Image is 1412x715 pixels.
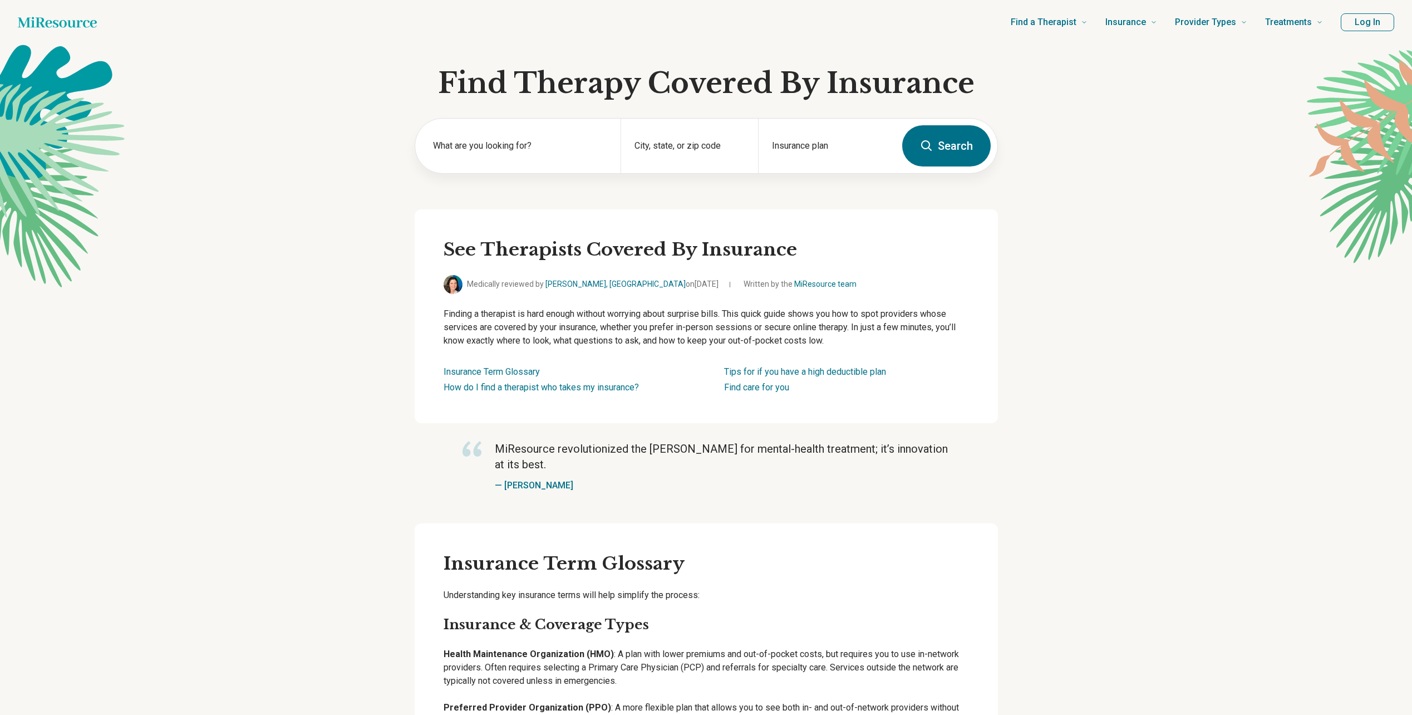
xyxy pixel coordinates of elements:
p: : A plan with lower premiums and out-of-pocket costs, but requires you to use in-network provider... [444,648,969,688]
span: Insurance [1105,14,1146,30]
h3: Insurance Term Glossary [444,552,969,576]
a: MiResource team [794,280,857,288]
h4: Insurance & Coverage Types [444,615,969,634]
h1: Find Therapy Covered By Insurance [415,67,998,100]
span: on [DATE] [686,280,719,288]
h2: See Therapists Covered By Insurance [444,238,969,262]
span: Medically reviewed by [467,278,719,290]
strong: Health Maintenance Organization (HMO) [444,649,614,659]
button: Log In [1341,13,1394,31]
strong: Preferred Provider Organization (PPO) [444,702,611,713]
p: — [PERSON_NAME] [495,479,950,492]
p: Finding a therapist is hard enough without worrying about surprise bills. This quick guide shows ... [444,307,969,347]
a: Insurance Term Glossary [444,366,540,377]
label: What are you looking for? [433,139,608,153]
p: Understanding key insurance terms will help simplify the process: [444,589,969,602]
a: Tips for if you have a high deductible plan [724,366,886,377]
a: Home page [18,11,97,33]
span: Written by the [744,278,857,290]
p: MiResource revolutionized the [PERSON_NAME] for mental-health treatment; it’s innovation at its b... [495,441,950,472]
span: Provider Types [1175,14,1236,30]
a: [PERSON_NAME], [GEOGRAPHIC_DATA] [545,280,686,288]
span: Find a Therapist [1011,14,1076,30]
button: Search [902,125,991,166]
span: Treatments [1265,14,1312,30]
a: How do I find a therapist who takes my insurance? [444,382,639,393]
a: Find care for you [724,382,789,393]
